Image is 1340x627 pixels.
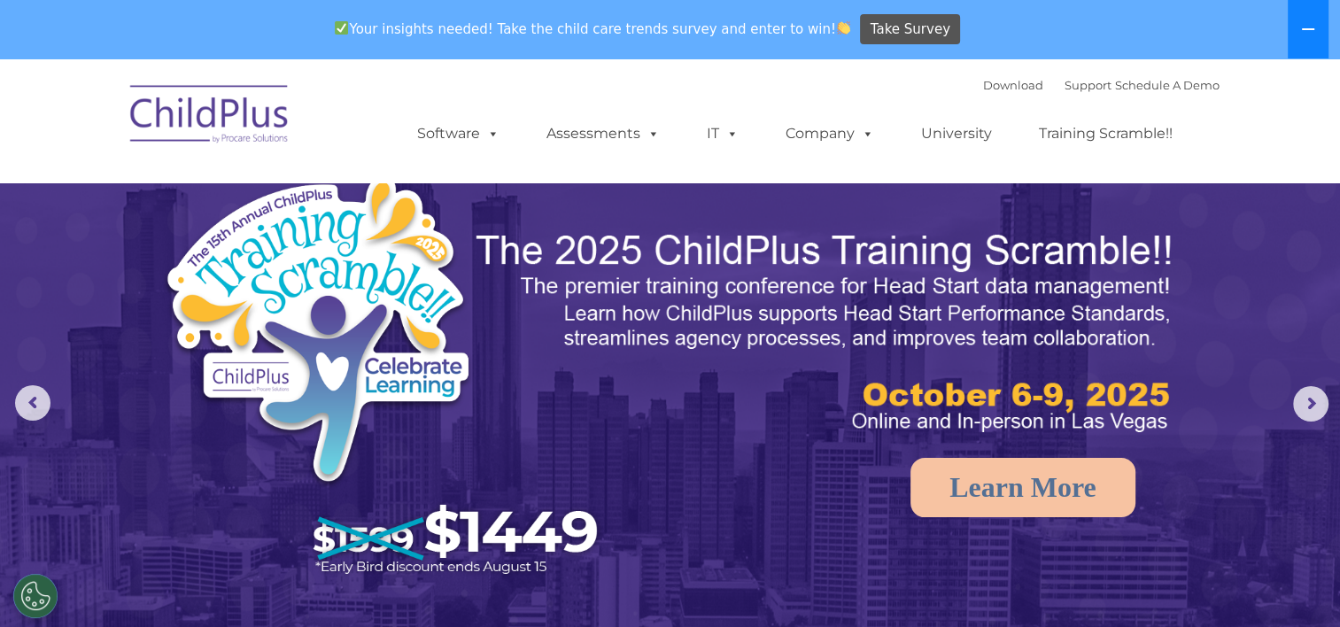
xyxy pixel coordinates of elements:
a: Company [768,116,892,151]
a: IT [689,116,756,151]
a: Download [983,78,1043,92]
a: Learn More [910,458,1135,517]
span: Phone number [246,190,321,203]
a: Software [399,116,517,151]
span: Take Survey [871,14,950,45]
button: Cookies Settings [13,574,58,618]
span: Last name [246,117,300,130]
iframe: Chat Widget [1051,436,1340,627]
a: Schedule A Demo [1115,78,1220,92]
img: ✅ [335,21,348,35]
a: Assessments [529,116,678,151]
a: Support [1065,78,1112,92]
img: 👏 [837,21,850,35]
img: ChildPlus by Procare Solutions [121,73,298,161]
span: Your insights needed! Take the child care trends survey and enter to win! [328,12,858,46]
a: University [903,116,1010,151]
font: | [983,78,1220,92]
a: Take Survey [860,14,960,45]
a: Training Scramble!! [1021,116,1190,151]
